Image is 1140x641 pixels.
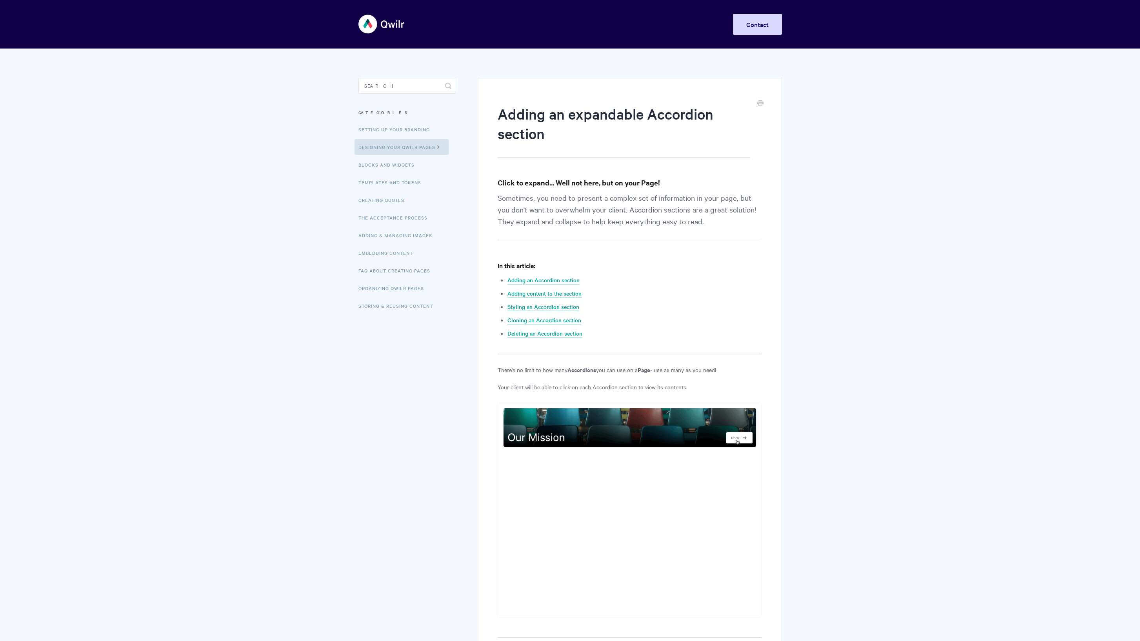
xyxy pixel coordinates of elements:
[358,298,439,314] a: Storing & Reusing Content
[507,289,582,298] a: Adding content to the section
[507,316,581,325] a: Cloning an Accordion section
[507,329,582,338] a: Deleting an Accordion section
[733,14,782,35] a: Contact
[507,303,579,311] a: Styling an Accordion section
[358,263,436,278] a: FAQ About Creating Pages
[358,227,438,243] a: Adding & Managing Images
[358,157,420,173] a: Blocks and Widgets
[358,280,430,296] a: Organizing Qwilr Pages
[498,104,750,158] h1: Adding an expandable Accordion section
[358,192,410,208] a: Creating Quotes
[358,245,419,261] a: Embedding Content
[638,365,650,374] strong: Page
[507,276,580,285] a: Adding an Accordion section
[498,382,762,392] p: Your client will be able to click on each Accordion section to view its contents.
[757,99,764,108] a: Print this Article
[358,9,405,39] img: Qwilr Help Center
[358,174,427,190] a: Templates and Tokens
[358,122,436,137] a: Setting up your Branding
[567,365,596,374] strong: Accordions
[498,261,535,270] strong: In this article:
[498,365,762,374] p: There's no limit to how many you can use on a - use as many as you need!
[358,78,456,94] input: Search
[358,210,433,225] a: The Acceptance Process
[355,139,449,155] a: Designing Your Qwilr Pages
[358,105,456,120] h3: Categories
[498,402,762,617] img: file-DqkR6LWSkt.gif
[498,192,762,241] p: Sometimes, you need to present a complex set of information in your page, but you don't want to o...
[498,177,762,188] h3: Click to expand... Well not here, but on your Page!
